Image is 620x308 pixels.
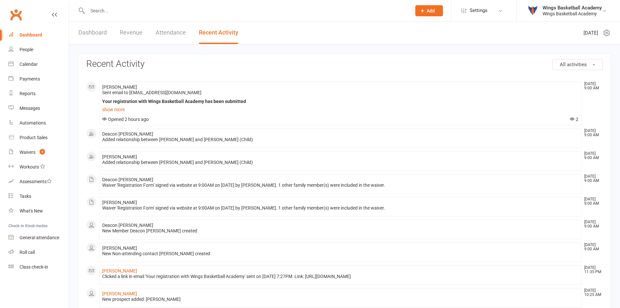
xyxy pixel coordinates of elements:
div: Workouts [20,164,39,169]
time: [DATE] 9:00 AM [581,129,602,137]
a: Product Sales [8,130,69,145]
div: Wings Basketball Academy [543,11,602,17]
a: Dashboard [8,28,69,42]
a: Dashboard [78,22,107,44]
div: Wings Basketball Academy [543,5,602,11]
span: Opened 2 hours ago [102,117,149,122]
span: Deacon [PERSON_NAME] [102,177,153,182]
div: Waiver 'Registration Form' signed via website at 9:00AM on [DATE] by [PERSON_NAME]. 1 other famil... [102,205,578,211]
div: Messages [20,106,40,111]
a: People [8,42,69,57]
a: show more [102,105,578,114]
a: [PERSON_NAME] [102,291,137,296]
div: Your registration with Wings Basketball Academy has been submitted [102,99,578,104]
span: [PERSON_NAME] [102,84,137,90]
time: [DATE] 9:00 AM [581,243,602,251]
span: [DATE] [584,29,598,37]
span: 4 [40,149,45,154]
div: Tasks [20,194,31,199]
button: All activities [552,59,603,70]
div: General attendance [20,235,59,240]
a: What's New [8,204,69,218]
time: [DATE] 9:00 AM [581,197,602,206]
span: All activities [560,62,587,67]
a: Messages [8,101,69,116]
div: New Member Deacon [PERSON_NAME] created [102,228,578,234]
div: Product Sales [20,135,48,140]
a: [PERSON_NAME] [102,268,137,273]
div: Added relationship between [PERSON_NAME] and [PERSON_NAME] (Child) [102,137,578,142]
a: Workouts [8,160,69,174]
a: Class kiosk mode [8,260,69,274]
a: Revenue [120,22,143,44]
div: Class check-in [20,264,48,270]
img: thumb_image1733802406.png [526,4,539,17]
a: Calendar [8,57,69,72]
time: [DATE] 9:00 AM [581,220,602,228]
a: Reports [8,86,69,101]
div: Added relationship between [PERSON_NAME] and [PERSON_NAME] (Child) [102,160,578,165]
a: Waivers 4 [8,145,69,160]
time: [DATE] 9:00 AM [581,82,602,90]
span: [PERSON_NAME] [102,245,137,251]
a: Clubworx [8,7,24,23]
div: Reports [20,91,35,96]
a: Payments [8,72,69,86]
span: Add [427,8,435,13]
a: Automations [8,116,69,130]
button: Add [415,5,443,16]
div: Assessments [20,179,52,184]
div: New prospect added: [PERSON_NAME] [102,297,578,302]
span: Settings [470,3,488,18]
span: [PERSON_NAME] [102,154,137,159]
div: What's New [20,208,43,213]
div: Waiver 'Registration Form' signed via website at 9:00AM on [DATE] by [PERSON_NAME]. 1 other famil... [102,183,578,188]
div: Clicked a link in email 'Your registration with Wings Basketball Academy' sent on [DATE] 7:27PM. ... [102,274,578,279]
span: [PERSON_NAME] [102,200,137,205]
input: Search... [86,6,407,15]
div: Payments [20,76,40,81]
span: Sent email to [EMAIL_ADDRESS][DOMAIN_NAME] [102,90,201,95]
span: 2 [570,117,578,122]
a: Assessments [8,174,69,189]
span: Deacon [PERSON_NAME] [102,223,153,228]
time: [DATE] 9:00 AM [581,152,602,160]
a: Roll call [8,245,69,260]
div: Waivers [20,150,35,155]
h3: Recent Activity [86,59,603,69]
div: Calendar [20,62,38,67]
a: General attendance kiosk mode [8,230,69,245]
time: [DATE] 9:00 AM [581,174,602,183]
a: Attendance [156,22,186,44]
div: Dashboard [20,32,42,37]
div: New Non-attending contact [PERSON_NAME] created [102,251,578,257]
a: Recent Activity [199,22,238,44]
time: [DATE] 10:25 AM [581,288,602,297]
a: Tasks [8,189,69,204]
div: People [20,47,33,52]
div: Roll call [20,250,35,255]
div: Automations [20,120,46,125]
span: Deacon [PERSON_NAME] [102,131,153,137]
time: [DATE] 11:35 PM [581,266,602,274]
